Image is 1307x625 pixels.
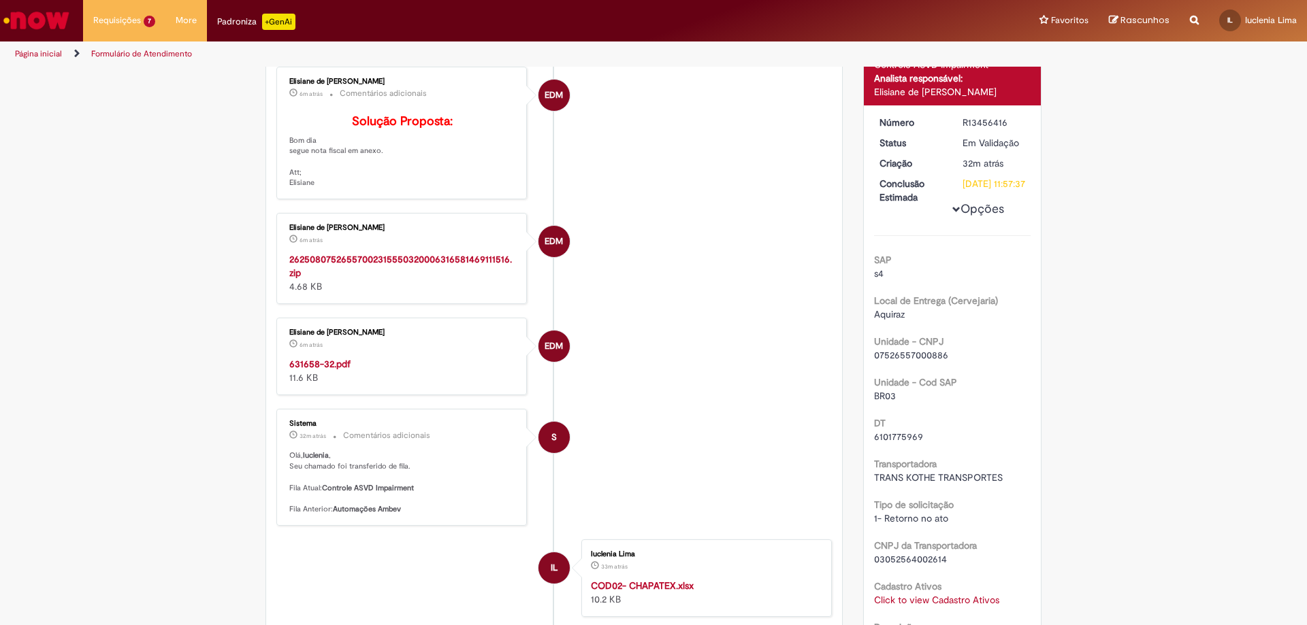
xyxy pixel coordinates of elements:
span: 6m atrás [300,341,323,349]
time: 28/08/2025 10:24:11 [300,236,323,244]
span: EDM [545,330,563,362]
span: IL [1227,16,1233,24]
div: Elisiane de [PERSON_NAME] [874,85,1031,99]
time: 28/08/2025 10:24:12 [300,90,323,98]
b: Unidade - Cod SAP [874,376,957,388]
div: Em Validação [963,136,1026,150]
a: COD02- CHAPATEX.xlsx [591,579,694,592]
span: 1- Retorno no ato [874,512,948,524]
time: 28/08/2025 09:57:20 [601,562,628,571]
a: Rascunhos [1109,14,1169,27]
div: 10.2 KB [591,579,818,606]
a: Click to view Cadastro Ativos [874,594,999,606]
span: 6m atrás [300,90,323,98]
div: 28/08/2025 09:57:34 [963,156,1026,170]
time: 28/08/2025 09:57:38 [300,432,326,440]
div: 4.68 KB [289,252,516,293]
div: Elisiane de [PERSON_NAME] [289,328,516,337]
div: Sistema [289,420,516,428]
time: 28/08/2025 10:24:10 [300,341,323,349]
span: Requisições [93,14,141,27]
b: Controle ASVD Impairment [322,483,414,493]
div: Elisiane de [PERSON_NAME] [289,78,516,86]
span: BR03 [874,390,896,402]
b: CNPJ da Transportadora [874,539,977,552]
span: s4 [874,267,884,280]
div: [DATE] 11:57:37 [963,177,1026,190]
b: Unidade - CNPJ [874,335,943,348]
a: Formulário de Atendimento [91,48,192,59]
a: Página inicial [15,48,62,59]
small: Comentários adicionais [340,88,427,99]
div: R13456416 [963,116,1026,129]
a: 26250807526557002315550320006316581469111516.zip [289,253,512,279]
span: 33m atrás [601,562,628,571]
div: Elisiane de Moura Cardozo [538,80,570,111]
span: Iuclenia Lima [1245,14,1297,26]
span: 03052564002614 [874,553,947,565]
b: Tipo de solicitação [874,499,954,511]
span: Aquiraz [874,308,905,320]
b: Solução Proposta: [352,114,453,129]
b: SAP [874,254,892,266]
span: Favoritos [1051,14,1088,27]
dt: Status [869,136,953,150]
span: 32m atrás [300,432,326,440]
div: Iuclenia Lima [538,552,570,584]
div: System [538,422,570,453]
div: Analista responsável: [874,71,1031,85]
b: Transportadora [874,458,937,470]
b: DT [874,417,886,429]
span: IL [551,552,558,584]
time: 28/08/2025 09:57:34 [963,157,1003,169]
span: 6m atrás [300,236,323,244]
span: Rascunhos [1120,14,1169,27]
span: TRANS KOTHE TRANSPORTES [874,471,1003,484]
div: Elisiane de Moura Cardozo [538,331,570,362]
p: Olá, , Seu chamado foi transferido de fila. Fila Atual: Fila Anterior: [289,450,516,514]
span: S [551,421,557,454]
span: EDM [545,79,563,112]
b: Cadastro Ativos [874,580,941,592]
b: Iuclenia [303,450,329,460]
a: 631658-32.pdf [289,358,351,370]
p: Bom dia segue nota fiscal em anexo. Att; Elisiane [289,115,516,188]
b: Local de Entrega (Cervejaria) [874,294,998,307]
span: 7 [144,16,155,27]
div: 11.6 KB [289,357,516,384]
span: 32m atrás [963,157,1003,169]
span: EDM [545,225,563,258]
span: 6101775969 [874,430,923,443]
b: Automações Ambev [333,504,401,514]
dt: Conclusão Estimada [869,177,953,204]
div: Iuclenia Lima [591,550,818,558]
dt: Criação [869,156,953,170]
div: Padroniza [217,14,295,30]
span: More [176,14,197,27]
span: 07526557000886 [874,349,948,361]
img: ServiceNow [1,7,71,34]
ul: Trilhas de página [10,41,861,67]
div: Elisiane de Moura Cardozo [538,226,570,257]
dt: Número [869,116,953,129]
p: +GenAi [262,14,295,30]
small: Comentários adicionais [343,430,430,441]
div: Elisiane de [PERSON_NAME] [289,224,516,232]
